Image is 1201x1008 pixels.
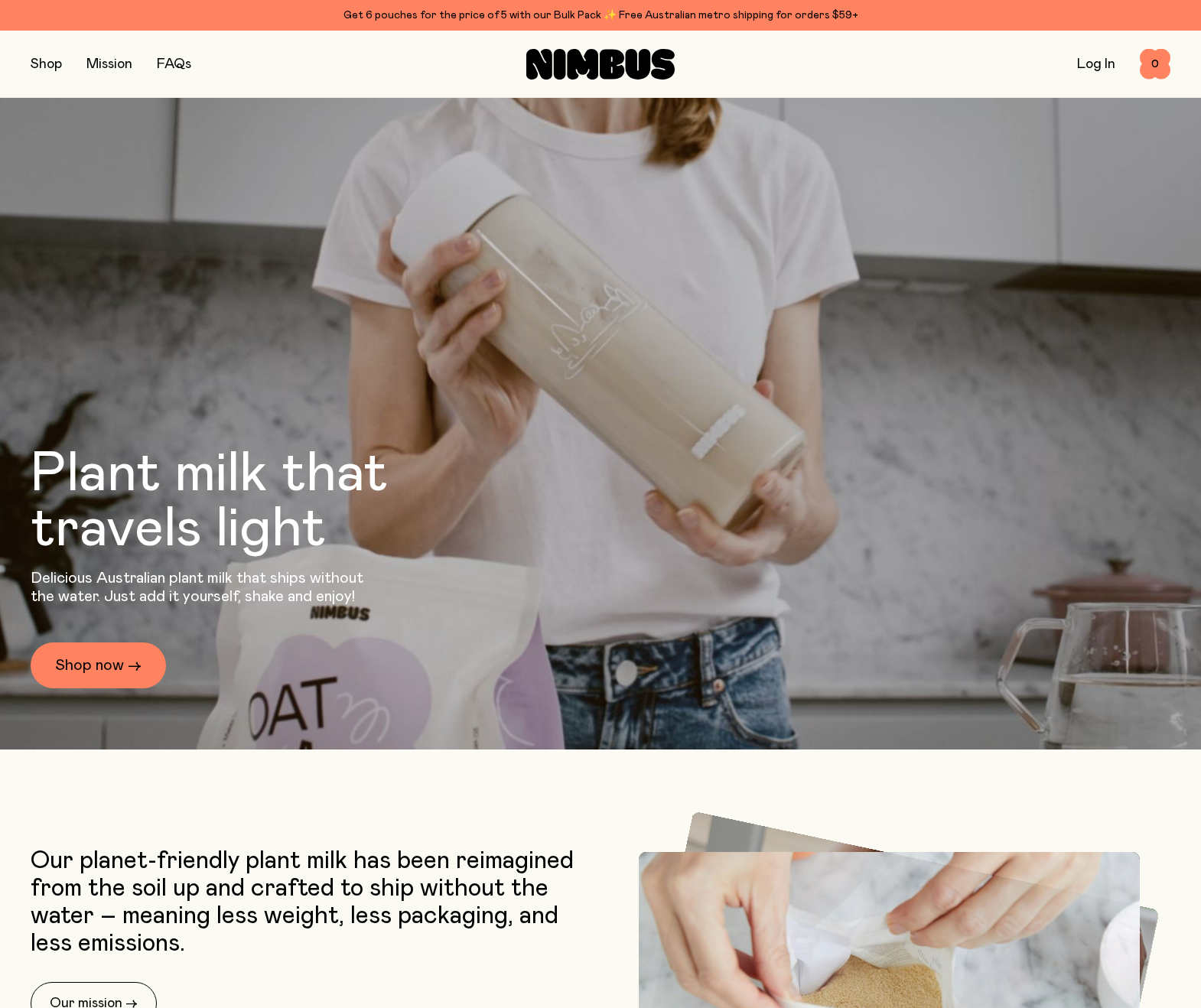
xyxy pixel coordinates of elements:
p: Delicious Australian plant milk that ships without the water. Just add it yourself, shake and enjoy! [31,569,373,606]
p: Our planet-friendly plant milk has been reimagined from the soil up and crafted to ship without t... [31,847,593,958]
a: Shop now → [31,642,166,688]
div: Get 6 pouches for the price of 5 with our Bulk Pack ✨ Free Australian metro shipping for orders $59+ [31,6,1170,24]
button: 0 [1140,49,1170,80]
a: Mission [86,57,132,71]
h1: Plant milk that travels light [31,447,471,557]
a: FAQs [157,57,191,71]
a: Log In [1077,57,1115,71]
